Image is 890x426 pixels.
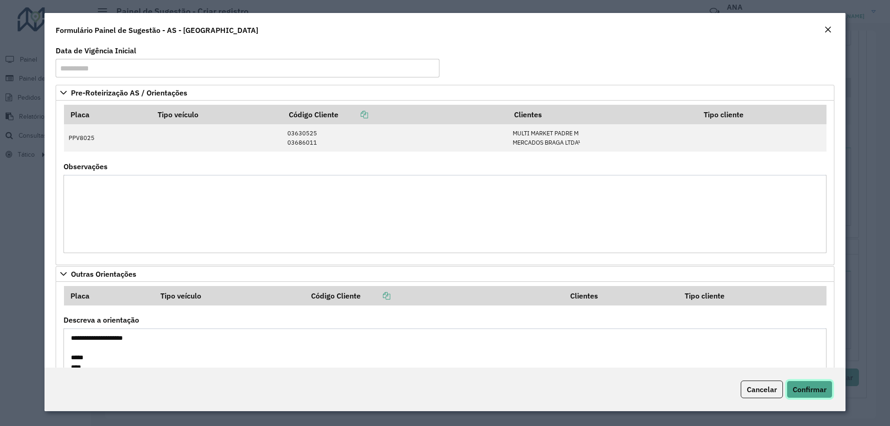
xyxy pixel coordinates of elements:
[71,270,136,278] span: Outras Orientações
[56,85,834,101] a: Pre-Roteirização AS / Orientações
[793,385,826,394] span: Confirmar
[305,286,564,305] th: Código Cliente
[71,89,187,96] span: Pre-Roteirização AS / Orientações
[151,105,282,124] th: Tipo veículo
[508,105,697,124] th: Clientes
[64,161,108,172] label: Observações
[741,381,783,398] button: Cancelar
[56,25,258,36] h4: Formulário Painel de Sugestão - AS - [GEOGRAPHIC_DATA]
[56,101,834,265] div: Pre-Roteirização AS / Orientações
[56,282,834,419] div: Outras Orientações
[338,110,368,119] a: Copiar
[698,105,826,124] th: Tipo cliente
[282,124,508,152] td: 03630525 03686011
[747,385,777,394] span: Cancelar
[821,24,834,36] button: Close
[56,45,136,56] label: Data de Vigência Inicial
[824,26,832,33] em: Fechar
[508,124,697,152] td: MULTI MARKET PADRE M MERCADOS BRAGA LTDA¹
[678,286,826,305] th: Tipo cliente
[282,105,508,124] th: Código Cliente
[564,286,678,305] th: Clientes
[361,291,390,300] a: Copiar
[56,266,834,282] a: Outras Orientações
[64,286,154,305] th: Placa
[64,105,152,124] th: Placa
[64,314,139,325] label: Descreva a orientação
[787,381,833,398] button: Confirmar
[64,124,152,152] td: PPV8025
[154,286,305,305] th: Tipo veículo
